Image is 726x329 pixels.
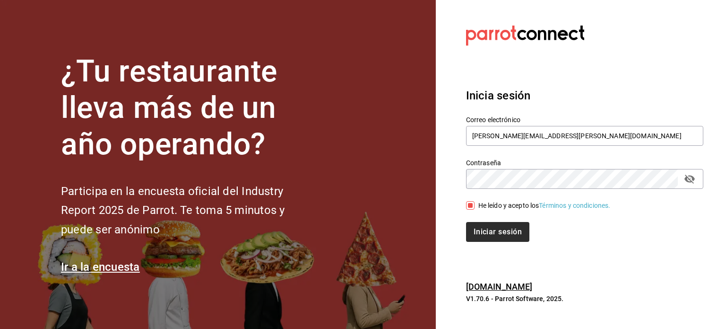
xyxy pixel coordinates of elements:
[61,182,316,240] h2: Participa en la encuesta oficial del Industry Report 2025 de Parrot. Te toma 5 minutos y puede se...
[466,294,703,303] p: V1.70.6 - Parrot Software, 2025.
[466,282,533,292] a: [DOMAIN_NAME]
[539,202,610,209] a: Términos y condiciones.
[682,171,698,187] button: passwordField
[466,222,529,242] button: Iniciar sesión
[61,260,140,274] a: Ir a la encuesta
[478,201,611,211] div: He leído y acepto los
[466,126,703,146] input: Ingresa tu correo electrónico
[466,116,703,123] label: Correo electrónico
[466,160,703,166] label: Contraseña
[61,53,316,162] h1: ¿Tu restaurante lleva más de un año operando?
[466,87,703,104] h3: Inicia sesión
